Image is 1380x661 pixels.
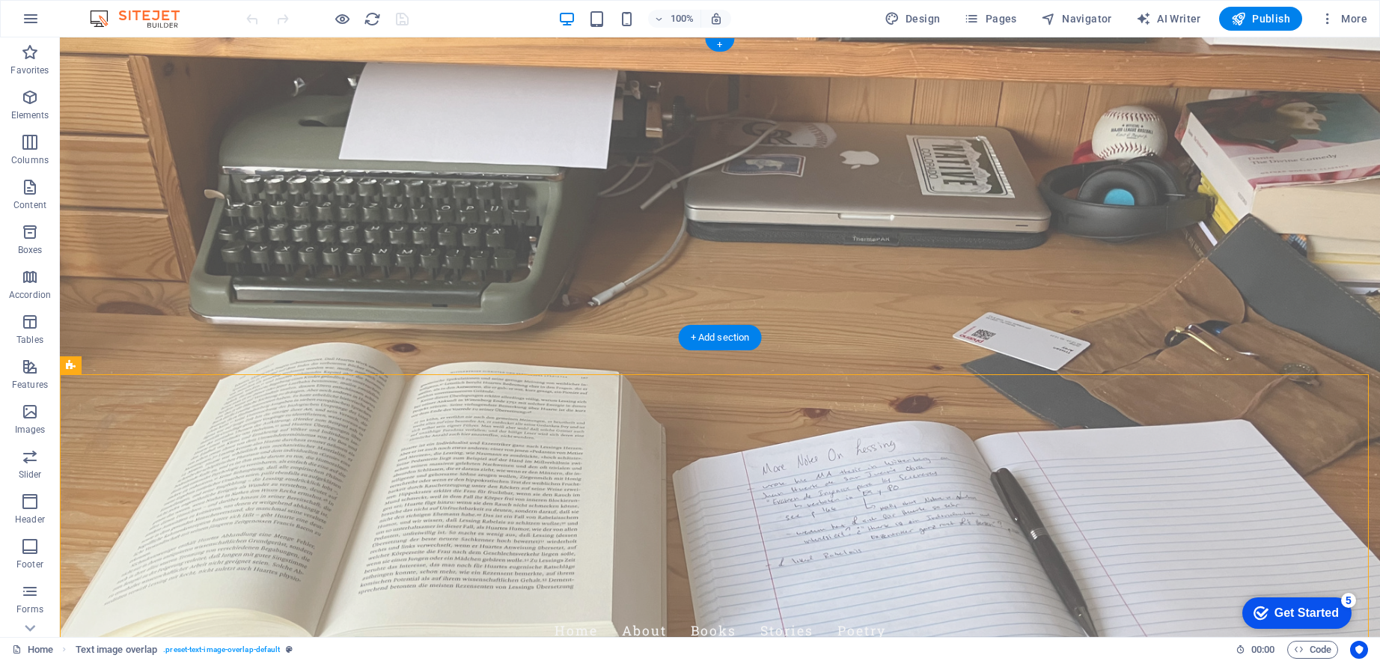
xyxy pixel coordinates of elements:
[15,514,45,526] p: Header
[13,199,46,211] p: Content
[1294,641,1331,659] span: Code
[964,11,1016,26] span: Pages
[12,379,48,391] p: Features
[679,325,762,350] div: + Add section
[1262,644,1264,655] span: :
[364,10,381,28] i: Reload page
[1130,7,1207,31] button: AI Writer
[11,109,49,121] p: Elements
[709,12,723,25] i: On resize automatically adjust zoom level to fit chosen device.
[12,7,121,39] div: Get Started 5 items remaining, 0% complete
[1350,641,1368,659] button: Usercentrics
[1035,7,1118,31] button: Navigator
[15,424,46,436] p: Images
[885,11,941,26] span: Design
[879,7,947,31] div: Design (Ctrl+Alt+Y)
[1136,11,1201,26] span: AI Writer
[16,334,43,346] p: Tables
[1314,7,1373,31] button: More
[11,154,49,166] p: Columns
[111,3,126,18] div: 5
[333,10,351,28] button: Click here to leave preview mode and continue editing
[12,641,53,659] a: Click to cancel selection. Double-click to open Pages
[76,641,158,659] span: Click to select. Double-click to edit
[363,10,381,28] button: reload
[163,641,280,659] span: . preset-text-image-overlap-default
[86,10,198,28] img: Editor Logo
[1236,641,1275,659] h6: Session time
[44,16,109,30] div: Get Started
[16,603,43,615] p: Forms
[879,7,947,31] button: Design
[286,645,293,654] i: This element is a customizable preset
[648,10,701,28] button: 100%
[10,64,49,76] p: Favorites
[76,641,293,659] nav: breadcrumb
[1251,641,1274,659] span: 00 00
[18,244,43,256] p: Boxes
[16,558,43,570] p: Footer
[1287,641,1338,659] button: Code
[958,7,1022,31] button: Pages
[19,469,42,481] p: Slider
[1219,7,1302,31] button: Publish
[1320,11,1367,26] span: More
[671,10,694,28] h6: 100%
[705,38,734,52] div: +
[1041,11,1112,26] span: Navigator
[1231,11,1290,26] span: Publish
[9,289,51,301] p: Accordion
